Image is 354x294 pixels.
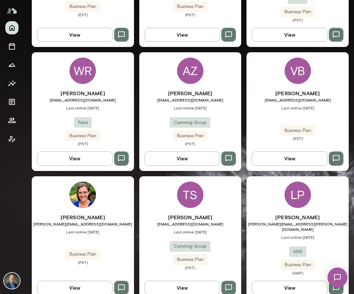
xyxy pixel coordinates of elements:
[246,213,349,221] h6: [PERSON_NAME]
[139,97,242,103] span: [EMAIL_ADDRESS][DOMAIN_NAME]
[7,4,17,17] img: Mento
[139,221,242,227] span: [EMAIL_ADDRESS][DOMAIN_NAME]
[139,105,242,110] span: Last online [DATE]
[177,182,203,208] div: TS
[37,28,113,42] button: View
[252,28,328,42] button: View
[246,17,349,22] span: (PST)
[66,133,100,139] span: Business Plan
[5,132,19,146] button: Client app
[281,9,315,15] span: Business Plan
[139,141,242,146] span: (PST)
[173,133,207,139] span: Business Plan
[285,182,311,208] div: LP
[32,12,134,17] span: (EST)
[32,229,134,234] span: Last online [DATE]
[246,234,349,240] span: Last online [DATE]
[69,58,96,84] div: WR
[139,213,242,221] h6: [PERSON_NAME]
[66,3,100,10] span: Business Plan
[246,105,349,110] span: Last online [DATE]
[246,89,349,97] h6: [PERSON_NAME]
[170,243,210,250] span: Cumming Group
[173,256,207,263] span: Business Plan
[32,260,134,265] span: (PST)
[246,270,349,275] span: (GMT)
[139,265,242,270] span: (PST)
[246,136,349,141] span: (EST)
[32,97,134,103] span: [EMAIL_ADDRESS][DOMAIN_NAME]
[289,248,306,255] span: AMS
[173,3,207,10] span: Business Plan
[246,221,349,232] span: [PERSON_NAME][EMAIL_ADDRESS][PERSON_NAME][DOMAIN_NAME]
[74,119,92,126] span: Faire
[32,221,134,227] span: [PERSON_NAME][EMAIL_ADDRESS][DOMAIN_NAME]
[5,21,19,34] button: Home
[281,262,315,268] span: Business Plan
[5,40,19,53] button: Sessions
[252,151,328,165] button: View
[246,97,349,103] span: [EMAIL_ADDRESS][DOMAIN_NAME]
[32,105,134,110] span: Last online [DATE]
[139,229,242,234] span: Last online [DATE]
[32,141,134,146] span: (PST)
[139,89,242,97] h6: [PERSON_NAME]
[32,213,134,221] h6: [PERSON_NAME]
[5,95,19,108] button: Documents
[5,77,19,90] button: Insights
[66,251,100,258] span: Business Plan
[177,58,203,84] div: AZ
[5,114,19,127] button: Members
[5,58,19,71] button: Growth Plan
[32,89,134,97] h6: [PERSON_NAME]
[170,119,210,126] span: Cumming Group
[37,151,113,165] button: View
[139,12,242,17] span: (PST)
[4,273,20,289] img: Michael Alden
[145,28,220,42] button: View
[281,127,315,134] span: Business Plan
[69,182,96,208] img: Annie McKenna
[285,58,311,84] div: VB
[145,151,220,165] button: View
